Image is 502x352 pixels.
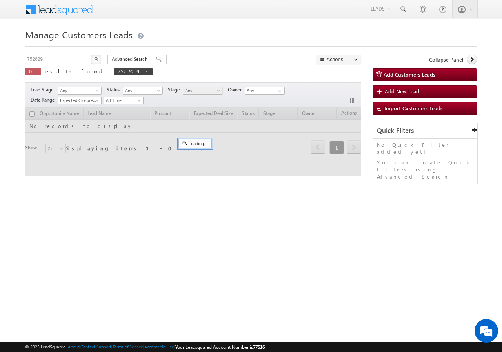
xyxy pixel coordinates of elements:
span: © 2025 LeadSquared | | | | | [25,343,265,351]
span: Manage Customers Leads [25,28,133,41]
span: Any [58,87,99,94]
button: Actions [316,55,361,64]
a: Terms of Service [113,344,143,349]
div: Loading... [178,139,212,148]
span: Add Customers Leads [384,71,435,78]
input: Type to Search [245,87,285,95]
span: Stage [168,86,183,93]
a: About [68,344,79,349]
span: Add New Lead [385,88,419,95]
a: Expected Closure Date [58,97,102,104]
span: Any [183,87,220,94]
span: Date Range [31,97,58,104]
span: 0 [29,68,37,75]
span: Lead Stage [31,86,56,93]
span: All Time [104,97,141,104]
span: Your Leadsquared Account Number is [175,344,265,350]
span: Collapse Panel [429,56,463,63]
span: Expected Closure Date [58,97,99,104]
a: Show All Items [274,87,284,95]
div: Quick Filters [373,123,477,139]
img: Search [94,57,98,61]
span: Owner [228,86,245,93]
span: 752629 [118,68,141,75]
a: Acceptable Use [144,344,174,349]
a: All Time [104,97,144,104]
span: Advanced Search [112,56,150,63]
span: 77516 [253,344,265,350]
a: Contact Support [80,344,111,349]
a: Any [58,87,102,95]
p: No Quick Filter added yet! [377,141,473,155]
span: Import Customers Leads [384,105,443,111]
span: results found [43,68,105,75]
span: Status [107,86,123,93]
a: Any [183,87,223,95]
a: Any [123,87,163,95]
span: Any [123,87,160,94]
p: You can create Quick Filters using Advanced Search. [377,159,473,180]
